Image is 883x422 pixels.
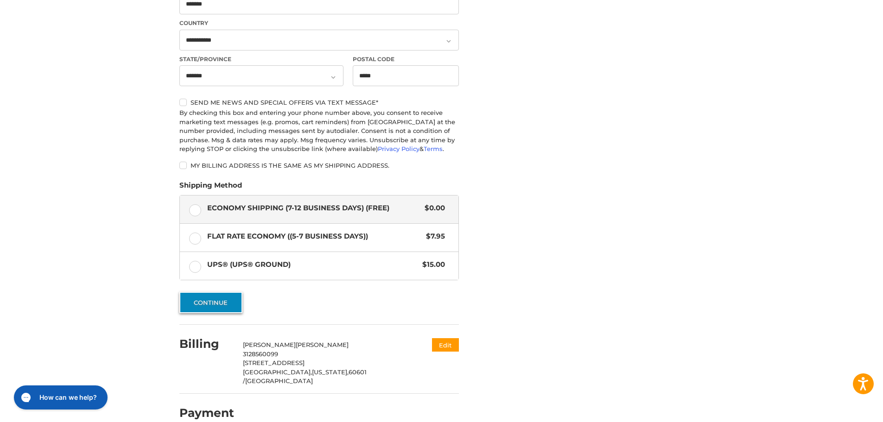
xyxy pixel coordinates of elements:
a: Terms [424,145,443,152]
label: State/Province [179,55,343,63]
span: $15.00 [418,259,445,270]
span: [GEOGRAPHIC_DATA], [243,368,312,376]
button: Continue [179,292,242,313]
span: [STREET_ADDRESS] [243,359,305,366]
span: [GEOGRAPHIC_DATA] [245,377,313,384]
span: $0.00 [420,203,445,214]
span: [US_STATE], [312,368,349,376]
label: Postal Code [353,55,459,63]
span: Flat Rate Economy ((5-7 Business Days)) [207,231,422,242]
a: Privacy Policy [378,145,419,152]
span: 3128560099 [243,350,278,358]
label: My billing address is the same as my shipping address. [179,162,459,169]
legend: Shipping Method [179,180,242,195]
span: Economy Shipping (7-12 Business Days) (Free) [207,203,420,214]
h2: Billing [179,337,234,351]
span: [PERSON_NAME] [296,341,349,348]
span: UPS® (UPS® Ground) [207,259,418,270]
label: Country [179,19,459,27]
h2: Payment [179,406,234,420]
div: By checking this box and entering your phone number above, you consent to receive marketing text ... [179,108,459,154]
span: [PERSON_NAME] [243,341,296,348]
iframe: Gorgias live chat messenger [9,382,110,413]
span: $7.95 [421,231,445,242]
button: Edit [432,338,459,352]
label: Send me news and special offers via text message* [179,99,459,106]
